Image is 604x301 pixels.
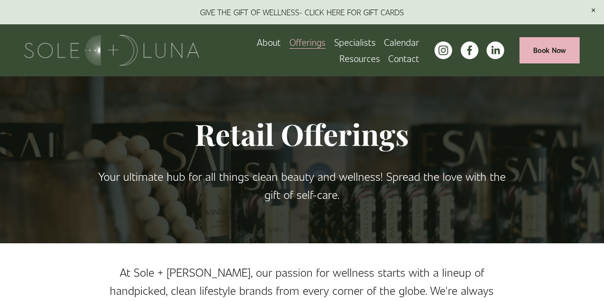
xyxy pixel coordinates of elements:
a: folder dropdown [339,50,380,66]
h1: Retail Offerings [94,116,510,152]
a: About [257,34,281,50]
a: Contact [388,50,419,66]
img: Sole + Luna [24,35,200,66]
span: Offerings [289,35,326,49]
span: Resources [339,51,380,65]
a: facebook-unauth [461,42,478,59]
a: folder dropdown [289,34,326,50]
a: Calendar [384,34,419,50]
a: Book Now [519,37,580,63]
a: instagram-unauth [434,42,452,59]
a: LinkedIn [487,42,504,59]
a: Specialists [334,34,376,50]
p: Your ultimate hub for all things clean beauty and wellness! Spread the love with the gift of self... [94,167,510,204]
